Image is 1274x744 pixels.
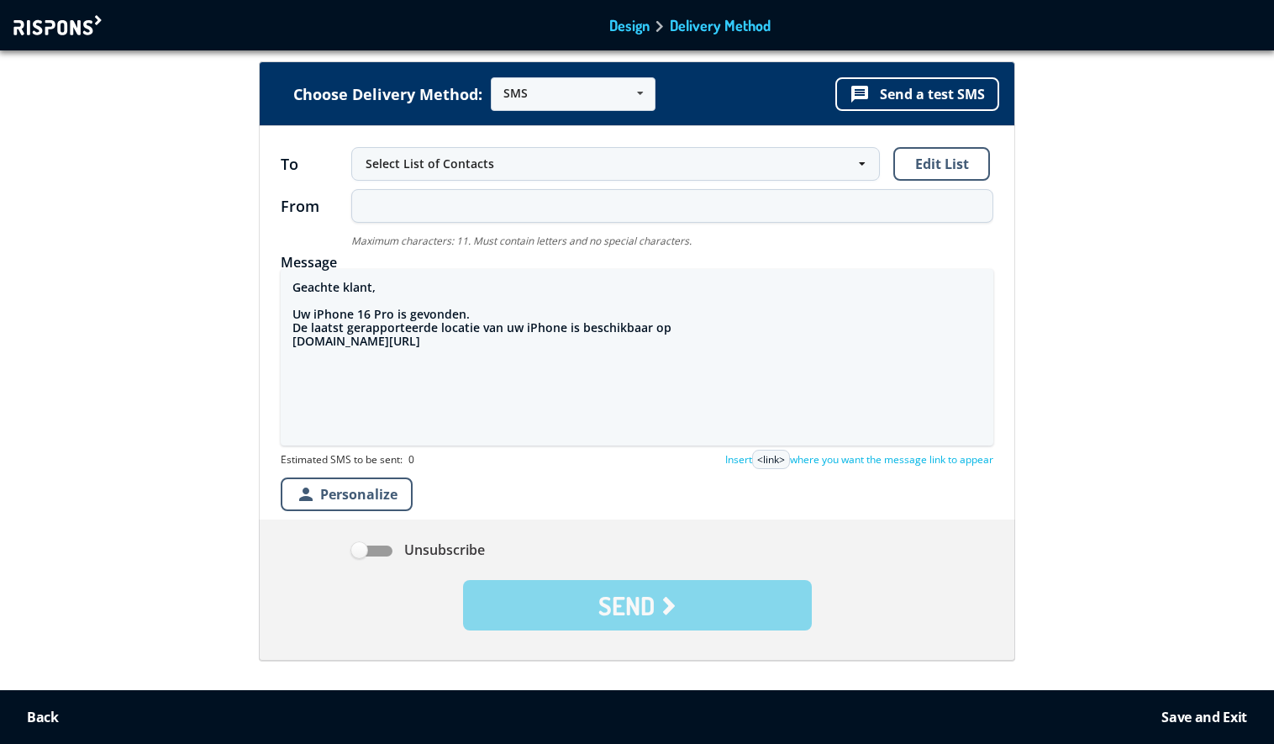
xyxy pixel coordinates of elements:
div: Select List of Contacts [366,156,849,172]
span: <link> [752,450,790,469]
span: Choose Delivery Method: [293,87,482,102]
button: personPersonalize [281,478,413,511]
div: Save and Exit [1161,709,1247,726]
button: Edit List [893,147,990,181]
span: Estimated SMS to be sent: [281,451,414,468]
a: Design [609,18,650,33]
button: messageSend a test SMS [835,77,999,111]
div: Message [281,256,993,269]
span: To [281,156,351,172]
span: 0 [408,451,414,468]
p: Insert where you want the message link to appear [725,450,993,469]
span: Back [27,708,59,726]
a: Delivery Method [670,18,771,33]
div: SMS [503,87,528,99]
label: Unsubscribe [351,541,485,559]
div: From [281,198,351,214]
i: message [850,84,870,104]
textarea: Geachte klant, Uw iPhone 16 Pro is gevonden. De laatst gerapporteerde locatie van uw iPhone is be... [281,269,993,446]
div: Maximum characters: 11. Must contain letters and no special characters. [351,235,993,247]
i: person [296,484,316,504]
